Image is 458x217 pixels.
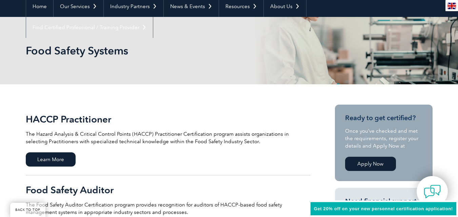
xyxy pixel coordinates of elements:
h1: Food Safety Systems [26,44,286,57]
h2: Food Safety Auditor [26,185,311,195]
a: BACK TO TOP [10,203,45,217]
span: Learn More [26,152,76,167]
a: Find Certified Professional / Training Provider [26,17,153,38]
a: HACCP Practitioner The Hazard Analysis & Critical Control Points (HACCP) Practitioner Certificati... [26,105,311,175]
span: Get 20% off on your new personnel certification application! [314,206,453,211]
h2: HACCP Practitioner [26,114,311,125]
p: The Food Safety Auditor Certification program provides recognition for auditors of HACCP-based fo... [26,201,311,216]
h3: Need financial support from your employer? [345,197,422,214]
a: Apply Now [345,157,396,171]
p: Once you’ve checked and met the requirements, register your details and Apply Now at [345,127,422,150]
img: en [447,3,456,9]
img: contact-chat.png [424,183,441,200]
p: The Hazard Analysis & Critical Control Points (HACCP) Practitioner Certification program assists ... [26,130,311,145]
h3: Ready to get certified? [345,114,422,122]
